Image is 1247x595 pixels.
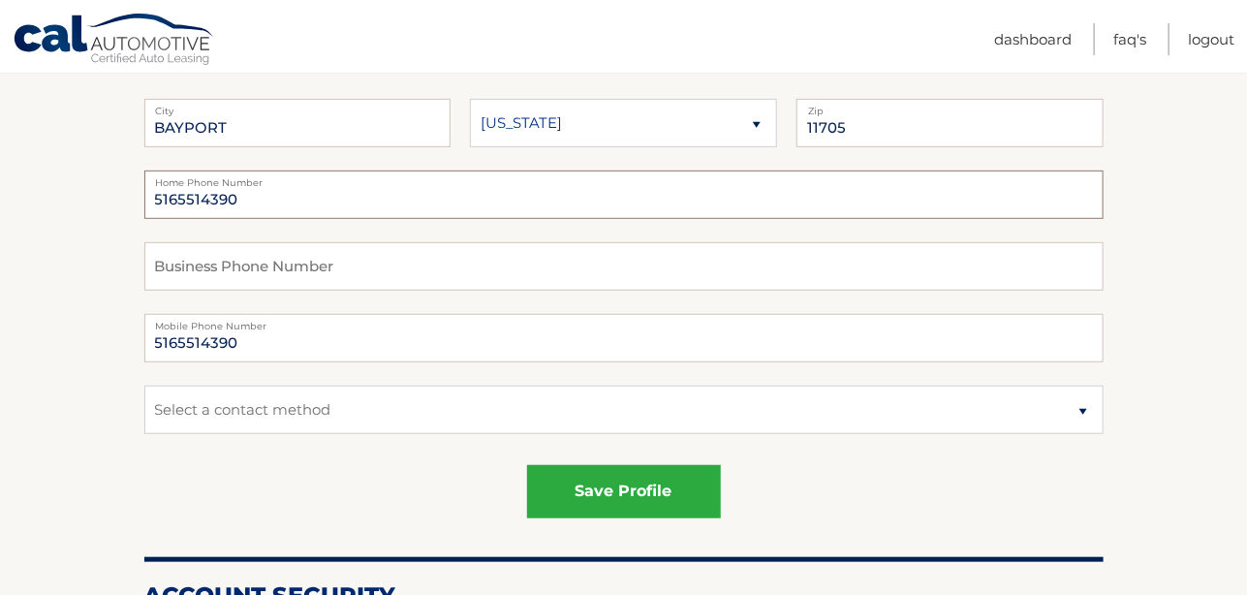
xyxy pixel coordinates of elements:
label: Home Phone Number [144,171,1104,186]
input: Mobile Phone Number [144,314,1104,362]
a: Logout [1188,23,1234,55]
button: save profile [527,465,721,518]
a: FAQ's [1113,23,1146,55]
label: Mobile Phone Number [144,314,1104,329]
input: Business Phone Number [144,242,1104,291]
a: Dashboard [994,23,1072,55]
label: Zip [796,99,1104,114]
input: Zip [796,99,1104,147]
label: City [144,99,452,114]
input: Home Phone Number [144,171,1104,219]
input: City [144,99,452,147]
a: Cal Automotive [13,13,216,69]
